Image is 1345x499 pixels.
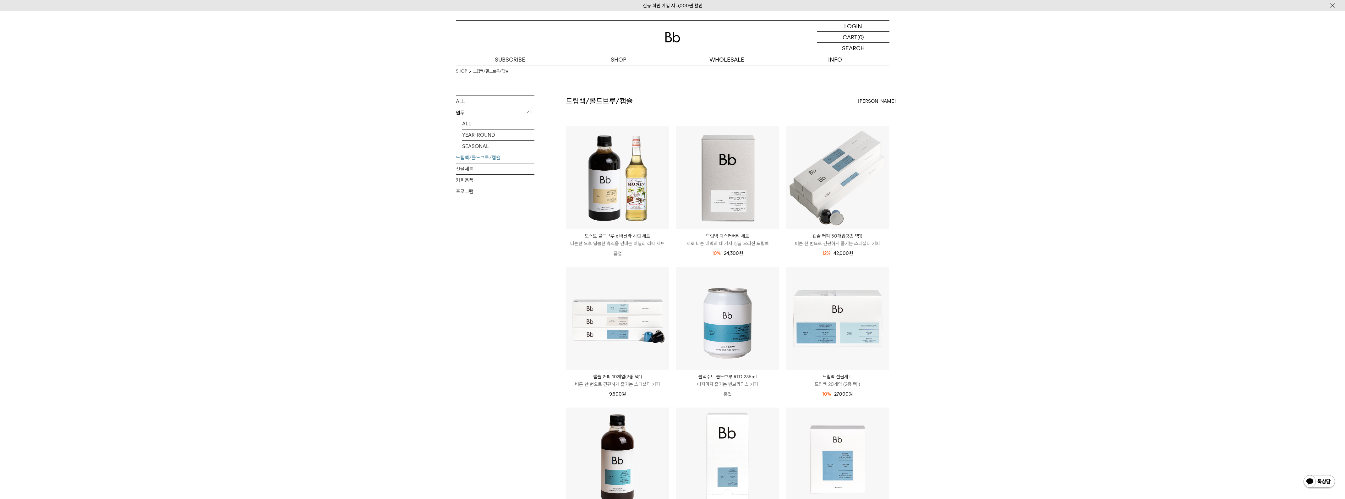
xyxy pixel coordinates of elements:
[609,391,626,397] span: 9,500
[849,391,853,397] span: 원
[786,126,889,229] img: 캡슐 커피 50개입(3종 택1)
[566,373,669,381] p: 캡슐 커피 10개입(3종 택1)
[456,163,534,174] a: 선물세트
[817,32,889,43] a: CART (0)
[786,240,889,247] p: 버튼 한 번으로 간편하게 즐기는 스페셜티 커피
[786,267,889,370] img: 드립백 선물세트
[676,373,779,388] a: 블랙수트 콜드브루 RTD 235ml 따자마자 즐기는 빈브라더스 커피
[676,373,779,381] p: 블랙수트 콜드브루 RTD 235ml
[456,68,467,74] a: SHOP
[676,240,779,247] p: 서로 다른 매력의 네 가지 싱글 오리진 드립백
[566,232,669,247] a: 토스트 콜드브루 x 바닐라 시럽 세트 나른한 오후 달콤한 휴식을 건네는 바닐라 라떼 세트
[566,373,669,388] a: 캡슐 커피 10개입(3종 택1) 버튼 한 번으로 간편하게 즐기는 스페셜티 커피
[786,373,889,388] a: 드립백 선물세트 드립백 20개입 (2종 택1)
[849,250,853,256] span: 원
[676,381,779,388] p: 따자마자 즐기는 빈브라더스 커피
[564,54,673,65] a: SHOP
[456,107,534,118] p: 원두
[739,250,743,256] span: 원
[665,32,680,42] img: 로고
[842,43,865,54] p: SEARCH
[1303,474,1336,490] img: 카카오톡 채널 1:1 채팅 버튼
[566,267,669,370] img: 캡슐 커피 10개입(3종 택1)
[462,118,534,129] a: ALL
[566,247,669,260] p: 품절
[456,186,534,197] a: 프로그램
[822,249,830,257] div: 12%
[786,381,889,388] p: 드립백 20개입 (2종 택1)
[786,373,889,381] p: 드립백 선물세트
[676,267,779,370] img: 블랙수트 콜드브루 RTD 235ml
[781,54,889,65] p: INFO
[834,391,853,397] span: 27,000
[786,232,889,247] a: 캡슐 커피 50개입(3종 택1) 버튼 한 번으로 간편하게 즐기는 스페셜티 커피
[566,240,669,247] p: 나른한 오후 달콤한 휴식을 건네는 바닐라 라떼 세트
[473,68,509,74] a: 드립백/콜드브루/캡슐
[673,54,781,65] p: WHOLESALE
[786,232,889,240] p: 캡슐 커피 50개입(3종 택1)
[676,232,779,240] p: 드립백 디스커버리 세트
[676,388,779,401] p: 품절
[456,96,534,107] a: ALL
[456,54,564,65] a: SUBSCRIBE
[566,232,669,240] p: 토스트 콜드브루 x 바닐라 시럽 세트
[724,250,743,256] span: 24,300
[844,21,862,31] p: LOGIN
[843,32,857,42] p: CART
[676,232,779,247] a: 드립백 디스커버리 세트 서로 다른 매력의 네 가지 싱글 오리진 드립백
[834,250,853,256] span: 42,000
[462,141,534,152] a: SEASONAL
[456,152,534,163] a: 드립백/콜드브루/캡슐
[622,391,626,397] span: 원
[857,32,864,42] p: (0)
[566,381,669,388] p: 버튼 한 번으로 간편하게 즐기는 스페셜티 커피
[566,126,669,229] img: 토스트 콜드브루 x 바닐라 시럽 세트
[462,129,534,140] a: YEAR-ROUND
[566,96,633,107] h2: 드립백/콜드브루/캡슐
[456,175,534,186] a: 커피용품
[676,126,779,229] img: 드립백 디스커버리 세트
[822,390,831,398] div: 10%
[817,21,889,32] a: LOGIN
[712,249,721,257] div: 10%
[858,97,896,105] span: [PERSON_NAME]
[643,3,703,8] a: 신규 회원 가입 시 3,000원 할인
